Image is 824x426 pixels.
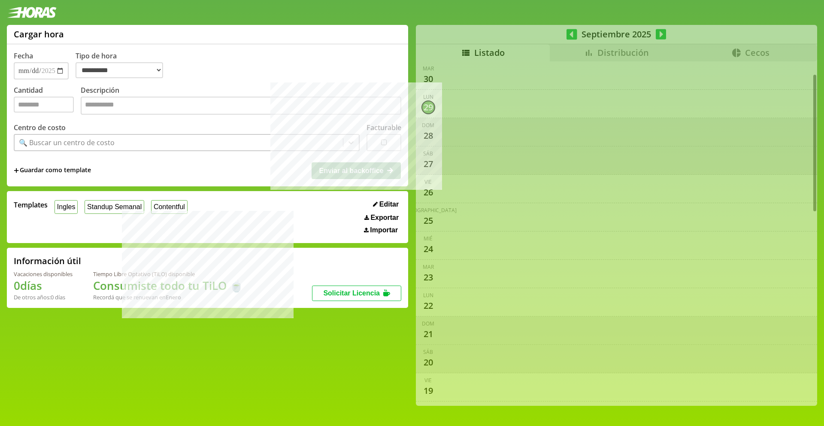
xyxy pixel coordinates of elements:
[367,123,401,132] label: Facturable
[379,201,399,208] span: Editar
[323,289,380,297] span: Solicitar Licencia
[93,278,243,293] h1: Consumiste todo tu TiLO 🍵
[370,200,401,209] button: Editar
[14,28,64,40] h1: Cargar hora
[14,51,33,61] label: Fecha
[14,255,81,267] h2: Información útil
[370,214,399,222] span: Exportar
[14,270,73,278] div: Vacaciones disponibles
[14,293,73,301] div: De otros años: 0 días
[93,293,243,301] div: Recordá que se renuevan en
[81,85,401,117] label: Descripción
[81,97,401,115] textarea: Descripción
[14,85,81,117] label: Cantidad
[362,213,401,222] button: Exportar
[14,278,73,293] h1: 0 días
[14,166,91,175] span: +Guardar como template
[312,286,401,301] button: Solicitar Licencia
[166,293,181,301] b: Enero
[76,62,163,78] select: Tipo de hora
[7,7,57,18] img: logotipo
[76,51,170,79] label: Tipo de hora
[55,200,78,213] button: Ingles
[14,166,19,175] span: +
[14,123,66,132] label: Centro de costo
[85,200,144,213] button: Standup Semanal
[151,200,188,213] button: Contentful
[14,200,48,210] span: Templates
[19,138,115,147] div: 🔍 Buscar un centro de costo
[93,270,243,278] div: Tiempo Libre Optativo (TiLO) disponible
[14,97,74,113] input: Cantidad
[370,226,398,234] span: Importar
